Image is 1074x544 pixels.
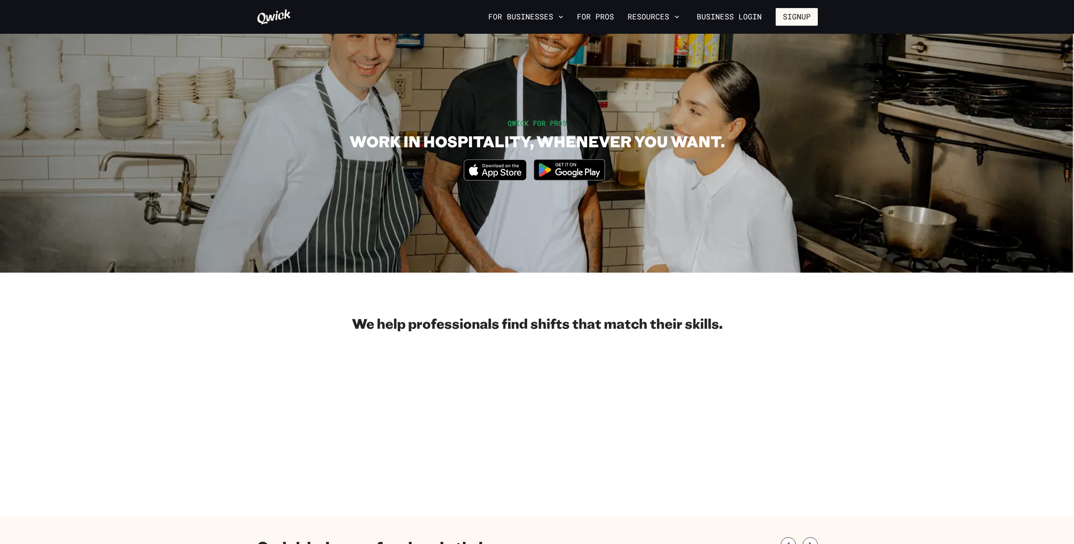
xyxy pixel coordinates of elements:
[528,154,610,186] img: Get it on Google Play
[690,8,769,26] a: Business Login
[574,10,617,24] a: For Pros
[257,315,818,332] h2: We help professionals find shifts that match their skills.
[464,173,527,182] a: Download on the App Store
[508,119,567,127] span: QWICK FOR PROS
[485,10,567,24] button: For Businesses
[776,8,818,26] button: Signup
[624,10,683,24] button: Resources
[349,132,725,151] h1: WORK IN HOSPITALITY, WHENEVER YOU WANT.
